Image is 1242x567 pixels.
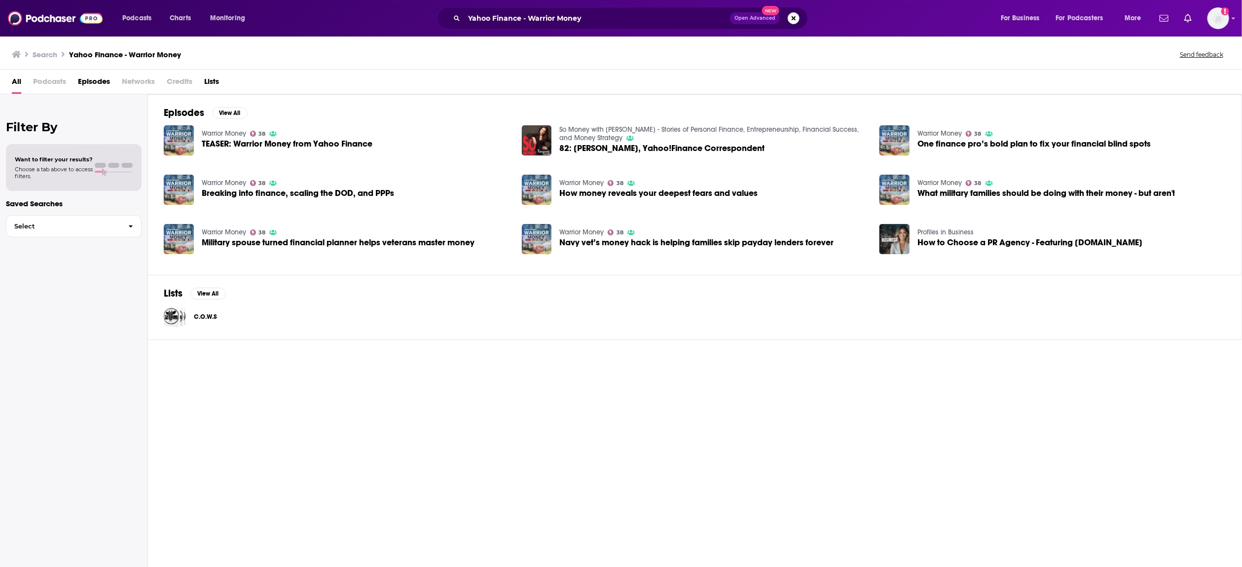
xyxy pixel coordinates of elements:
a: Warrior Money [917,129,962,138]
a: Episodes [78,74,110,94]
a: Show notifications dropdown [1156,10,1172,27]
span: 38 [258,230,265,235]
span: Charts [170,11,191,25]
button: Send feedback [1177,50,1226,59]
a: 38 [966,131,982,137]
a: TEASER: Warrior Money from Yahoo Finance [202,140,372,148]
img: Podchaser - Follow, Share and Rate Podcasts [8,9,103,28]
button: open menu [1118,10,1154,26]
a: 38 [250,229,266,235]
h3: Yahoo Finance - Warrior Money [69,50,181,59]
a: C.O.W.S [194,311,217,322]
span: 38 [258,181,265,186]
h3: Search [33,50,57,59]
span: Podcasts [33,74,66,94]
a: Profiles in Business [917,228,974,236]
a: C.O.W.S [164,305,186,328]
a: Warrior Money [559,228,604,236]
span: 38 [617,181,623,186]
span: Logged in as carolinebresler [1207,7,1229,29]
a: Show notifications dropdown [1180,10,1196,27]
span: How to Choose a PR Agency - Featuring [DOMAIN_NAME] [917,238,1142,247]
h2: Filter By [6,120,142,134]
span: Want to filter your results? [15,156,93,163]
img: One finance pro’s bold plan to fix your financial blind spots [879,125,910,155]
input: Search podcasts, credits, & more... [464,10,730,26]
img: Navy vet’s money hack is helping families skip payday lenders forever [522,224,552,254]
button: open menu [115,10,164,26]
a: All [12,74,21,94]
img: User Profile [1207,7,1229,29]
span: 82: [PERSON_NAME], Yahoo!Finance Correspondent [559,144,765,152]
a: Charts [163,10,197,26]
button: Show profile menu [1207,7,1229,29]
h2: Lists [164,287,183,300]
img: What military families should be doing with their money - but aren't [879,175,910,205]
a: So Money with Farnoosh Torabi - Stories of Personal Finance, Entrepreneurship, Financial Success,... [559,125,859,142]
span: New [762,6,780,15]
a: Navy vet’s money hack is helping families skip payday lenders forever [559,238,834,247]
span: For Podcasters [1056,11,1103,25]
img: How to Choose a PR Agency - Featuring WarriorPr.com [879,224,910,254]
a: Military spouse turned financial planner helps veterans master money [202,238,475,247]
a: EpisodesView All [164,107,248,119]
a: 82: Mandi Woodruff, Yahoo!Finance Correspondent [559,144,765,152]
button: Select [6,215,142,237]
span: Podcasts [122,11,151,25]
span: Credits [167,74,192,94]
button: open menu [1050,10,1118,26]
span: Choose a tab above to access filters. [15,166,93,180]
a: 38 [608,229,623,235]
button: View All [190,288,226,300]
span: 38 [975,181,982,186]
a: One finance pro’s bold plan to fix your financial blind spots [917,140,1151,148]
a: Warrior Money [202,129,246,138]
a: 38 [250,180,266,186]
span: For Business [1001,11,1040,25]
span: Open Advanced [734,16,775,21]
img: 82: Mandi Woodruff, Yahoo!Finance Correspondent [522,125,552,155]
button: open menu [203,10,258,26]
a: Warrior Money [917,179,962,187]
a: Warrior Money [202,228,246,236]
span: Lists [204,74,219,94]
a: ListsView All [164,287,226,300]
span: More [1125,11,1141,25]
a: 38 [966,180,982,186]
button: open menu [994,10,1052,26]
span: 38 [258,132,265,136]
a: Breaking into finance, scaling the DOD, and PPPs [202,189,394,197]
img: How money reveals your deepest fears and values [522,175,552,205]
svg: Add a profile image [1221,7,1229,15]
a: 38 [608,180,623,186]
a: 38 [250,131,266,137]
a: Warrior Money [202,179,246,187]
span: Monitoring [210,11,245,25]
a: Breaking into finance, scaling the DOD, and PPPs [164,175,194,205]
a: Military spouse turned financial planner helps veterans master money [164,224,194,254]
button: View All [212,107,248,119]
span: Select [6,223,120,229]
h2: Episodes [164,107,204,119]
span: 38 [975,132,982,136]
a: Warrior Money [559,179,604,187]
img: TEASER: Warrior Money from Yahoo Finance [164,125,194,155]
a: What military families should be doing with their money - but aren't [917,189,1175,197]
a: How money reveals your deepest fears and values [559,189,758,197]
